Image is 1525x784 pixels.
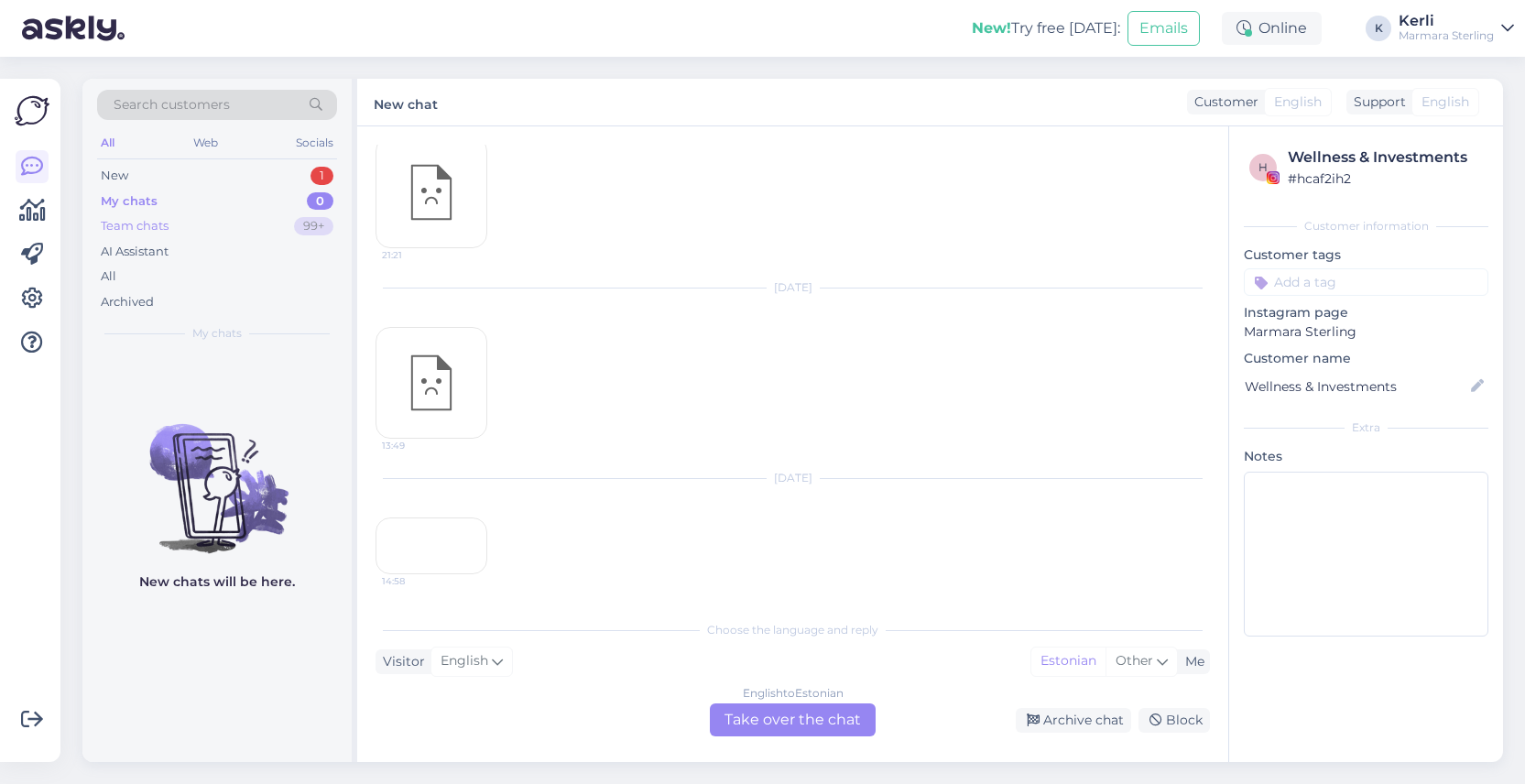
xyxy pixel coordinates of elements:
[1422,93,1469,112] span: English
[101,167,128,185] div: New
[382,574,451,588] span: 14:58
[292,131,337,155] div: Socials
[376,279,1210,296] div: [DATE]
[307,192,333,211] div: 0
[972,19,1011,37] b: New!
[1399,14,1514,43] a: KerliMarmara Sterling
[1031,648,1106,675] div: Estonian
[374,90,438,114] label: New chat
[743,685,844,702] div: English to Estonian
[1244,245,1488,265] p: Customer tags
[1016,708,1131,733] div: Archive chat
[294,217,333,235] div: 99+
[1244,447,1488,466] p: Notes
[1366,16,1391,41] div: K
[82,391,352,556] img: No chats
[101,243,169,261] div: AI Assistant
[1399,28,1494,43] div: Marmara Sterling
[1222,12,1322,45] div: Online
[1245,376,1467,397] input: Add name
[192,325,242,342] span: My chats
[441,651,488,671] span: English
[1244,349,1488,368] p: Customer name
[101,293,154,311] div: Archived
[114,95,230,114] span: Search customers
[1244,218,1488,234] div: Customer information
[1127,11,1200,46] button: Emails
[139,572,295,592] p: New chats will be here.
[1178,652,1204,671] div: Me
[101,267,116,286] div: All
[1116,652,1153,669] span: Other
[376,622,1210,638] div: Choose the language and reply
[1274,93,1322,112] span: English
[97,131,118,155] div: All
[382,248,451,262] span: 21:21
[15,93,49,128] img: Askly Logo
[972,17,1120,39] div: Try free [DATE]:
[1244,419,1488,436] div: Extra
[101,217,169,235] div: Team chats
[1288,169,1483,189] div: # hcaf2ih2
[1187,93,1258,112] div: Customer
[1258,160,1268,174] span: h
[1244,303,1488,322] p: Instagram page
[1244,268,1488,296] input: Add a tag
[190,131,222,155] div: Web
[382,439,451,452] span: 13:49
[310,167,333,185] div: 1
[1288,147,1483,169] div: Wellness & Investments
[101,192,158,211] div: My chats
[376,652,425,671] div: Visitor
[1346,93,1406,112] div: Support
[1399,14,1494,28] div: Kerli
[1138,708,1210,733] div: Block
[710,703,876,736] div: Take over the chat
[376,470,1210,486] div: [DATE]
[1244,322,1488,342] p: Marmara Sterling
